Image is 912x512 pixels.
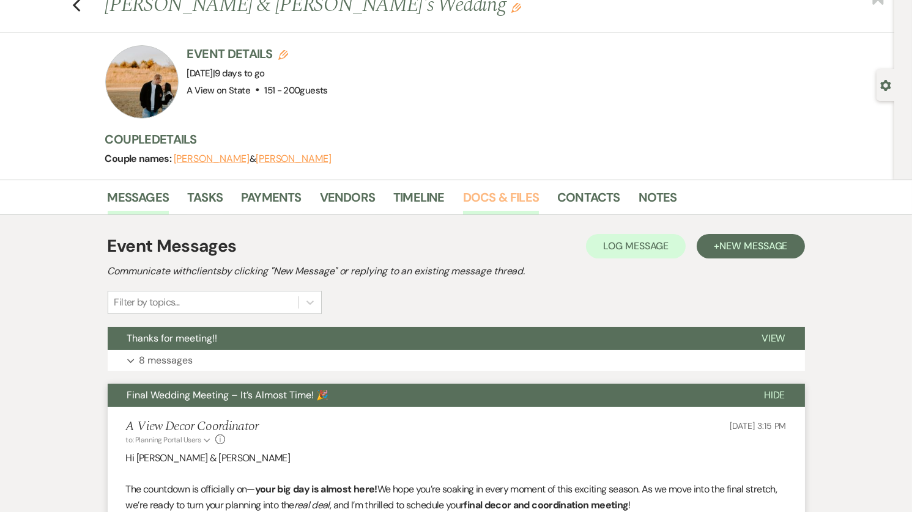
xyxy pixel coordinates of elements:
[139,353,193,368] p: 8 messages
[464,499,628,511] strong: final decor and coordination meeting
[187,84,250,97] span: A View on State
[764,389,785,401] span: Hide
[730,420,786,431] span: [DATE] 3:15 PM
[264,84,327,97] span: 151 - 200 guests
[719,240,787,252] span: New Message
[126,450,787,466] p: Hi [PERSON_NAME] & [PERSON_NAME]
[603,240,669,252] span: Log Message
[213,67,265,79] span: |
[174,154,250,164] button: [PERSON_NAME]
[187,67,265,79] span: [DATE]
[697,234,804,258] button: +New Message
[742,327,805,350] button: View
[108,327,742,350] button: Thanks for meeting!!
[105,152,174,165] span: Couple names:
[762,332,785,345] span: View
[187,45,328,62] h3: Event Details
[215,67,264,79] span: 9 days to go
[187,188,223,214] a: Tasks
[393,188,445,214] a: Timeline
[241,188,302,214] a: Payments
[108,350,805,371] button: 8 messages
[639,188,677,214] a: Notes
[511,2,521,13] button: Edit
[127,389,329,401] span: Final Wedding Meeting – It’s Almost Time! 🎉
[126,434,213,445] button: to: Planning Portal Users
[294,499,330,511] em: real deal
[108,264,805,279] h2: Communicate with clients by clicking "New Message" or replying to an existing message thread.
[744,384,805,407] button: Hide
[880,79,891,90] button: Open lead details
[126,419,259,434] h5: A View Decor Coordinator
[126,435,201,445] span: to: Planning Portal Users
[105,131,790,148] h3: Couple Details
[127,332,218,345] span: Thanks for meeting!!
[255,483,377,496] strong: your big day is almost here!
[463,188,539,214] a: Docs & Files
[114,295,180,310] div: Filter by topics...
[586,234,686,258] button: Log Message
[108,188,169,214] a: Messages
[108,384,744,407] button: Final Wedding Meeting – It’s Almost Time! 🎉
[256,154,332,164] button: [PERSON_NAME]
[174,153,332,165] span: &
[320,188,375,214] a: Vendors
[557,188,620,214] a: Contacts
[108,233,237,259] h1: Event Messages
